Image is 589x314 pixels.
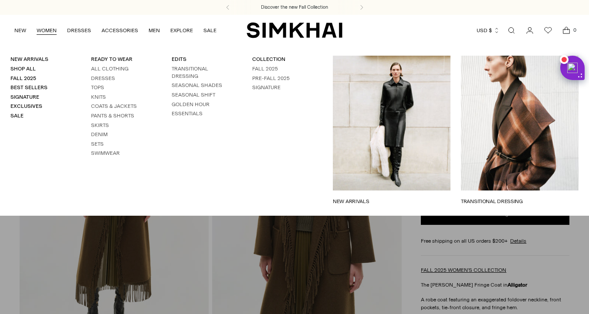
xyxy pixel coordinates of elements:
[14,21,26,40] a: NEW
[37,21,57,40] a: WOMEN
[503,22,520,39] a: Open search modal
[247,22,342,39] a: SIMKHAI
[521,22,538,39] a: Go to the account page
[102,21,138,40] a: ACCESSORIES
[477,21,500,40] button: USD $
[203,21,217,40] a: SALE
[170,21,193,40] a: EXPLORE
[539,22,557,39] a: Wishlist
[571,26,579,34] span: 0
[558,22,575,39] a: Open cart modal
[261,4,328,11] a: Discover the new Fall Collection
[149,21,160,40] a: MEN
[67,21,91,40] a: DRESSES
